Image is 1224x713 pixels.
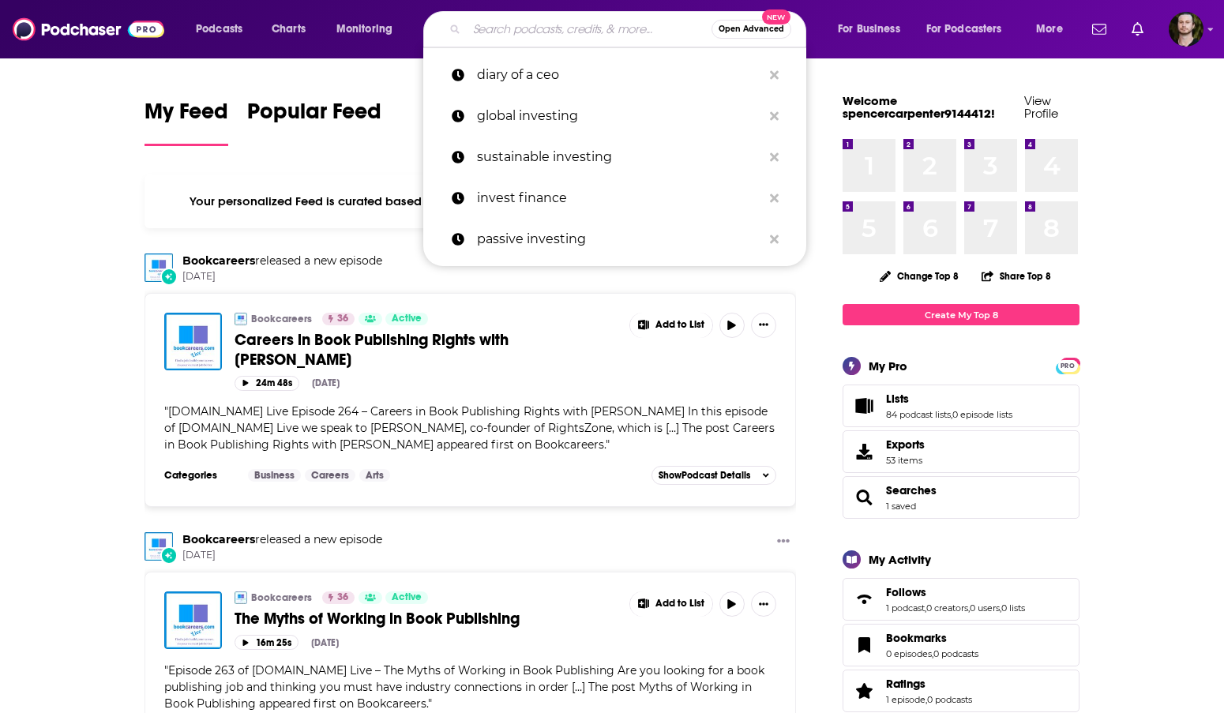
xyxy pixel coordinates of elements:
a: Bookmarks [886,631,978,645]
div: Search podcasts, credits, & more... [438,11,821,47]
span: Exports [886,437,925,452]
a: Exports [843,430,1079,473]
a: sustainable investing [423,137,806,178]
span: Monitoring [336,18,392,40]
h3: released a new episode [182,532,382,547]
button: Show More Button [630,591,712,617]
input: Search podcasts, credits, & more... [467,17,711,42]
img: Bookcareers [145,532,173,561]
a: 0 podcasts [927,694,972,705]
a: Create My Top 8 [843,304,1079,325]
span: Charts [272,18,306,40]
a: 0 users [970,602,1000,614]
button: open menu [916,17,1025,42]
span: Searches [843,476,1079,519]
span: Show Podcast Details [659,470,750,481]
span: Careers in Book Publishing Rights with [PERSON_NAME] [235,330,509,370]
a: 0 creators [926,602,968,614]
span: Lists [843,385,1079,427]
button: ShowPodcast Details [651,466,776,485]
a: Popular Feed [247,98,381,146]
a: Bookcareers [251,591,312,604]
span: New [762,9,790,24]
span: For Business [838,18,900,40]
a: Welcome spencercarpenter9144412! [843,93,995,121]
a: 1 podcast [886,602,925,614]
img: Podchaser - Follow, Share and Rate Podcasts [13,14,164,44]
a: 0 episode lists [952,409,1012,420]
a: Lists [886,392,1012,406]
a: Searches [886,483,937,497]
a: 1 saved [886,501,916,512]
span: " " [164,404,775,452]
span: 36 [337,590,348,606]
img: The Myths of Working in Book Publishing [164,591,222,649]
span: 36 [337,311,348,327]
a: Bookmarks [848,634,880,656]
a: My Feed [145,98,228,146]
button: open menu [827,17,920,42]
div: New Episode [160,268,178,285]
p: sustainable investing [477,137,762,178]
span: , [932,648,933,659]
span: Lists [886,392,909,406]
div: Your personalized Feed is curated based on the Podcasts, Creators, Users, and Lists that you Follow. [145,174,796,228]
img: Careers in Book Publishing Rights with Clare Hodder [164,313,222,370]
img: Bookcareers [235,313,247,325]
a: Show notifications dropdown [1086,16,1113,43]
a: 36 [322,313,355,325]
a: View Profile [1024,93,1058,121]
a: Searches [848,486,880,508]
a: Bookcareers [235,591,247,604]
span: Popular Feed [247,98,381,134]
button: Show More Button [751,591,776,617]
span: [DOMAIN_NAME] Live Episode 264 – Careers in Book Publishing Rights with [PERSON_NAME] In this epi... [164,404,775,452]
span: Open Advanced [719,25,784,33]
a: PRO [1058,359,1077,371]
a: 84 podcast lists [886,409,951,420]
span: 53 items [886,455,925,466]
p: diary of a ceo [477,54,762,96]
p: global investing [477,96,762,137]
span: , [968,602,970,614]
span: More [1036,18,1063,40]
a: Careers in Book Publishing Rights with [PERSON_NAME] [235,330,618,370]
img: Bookcareers [145,253,173,282]
a: The Myths of Working in Book Publishing [235,609,618,629]
a: 0 lists [1001,602,1025,614]
div: [DATE] [311,637,339,648]
span: , [951,409,952,420]
button: 24m 48s [235,376,299,391]
span: Bookmarks [886,631,947,645]
h3: released a new episode [182,253,382,268]
button: Show More Button [751,313,776,338]
div: [DATE] [312,377,340,388]
button: open menu [185,17,263,42]
a: Bookcareers [182,253,255,268]
span: Active [392,590,422,606]
a: Lists [848,395,880,417]
span: Follows [843,578,1079,621]
a: Active [385,591,428,604]
a: Ratings [848,680,880,702]
a: Bookcareers [251,313,312,325]
span: Exports [848,441,880,463]
span: Ratings [843,670,1079,712]
span: Active [392,311,422,327]
button: Change Top 8 [870,266,968,286]
p: passive investing [477,219,762,260]
span: " " [164,663,764,711]
div: New Episode [160,546,178,564]
span: , [925,602,926,614]
a: 36 [322,591,355,604]
img: User Profile [1169,12,1203,47]
span: PRO [1058,360,1077,372]
div: My Pro [869,358,907,373]
p: invest finance [477,178,762,219]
